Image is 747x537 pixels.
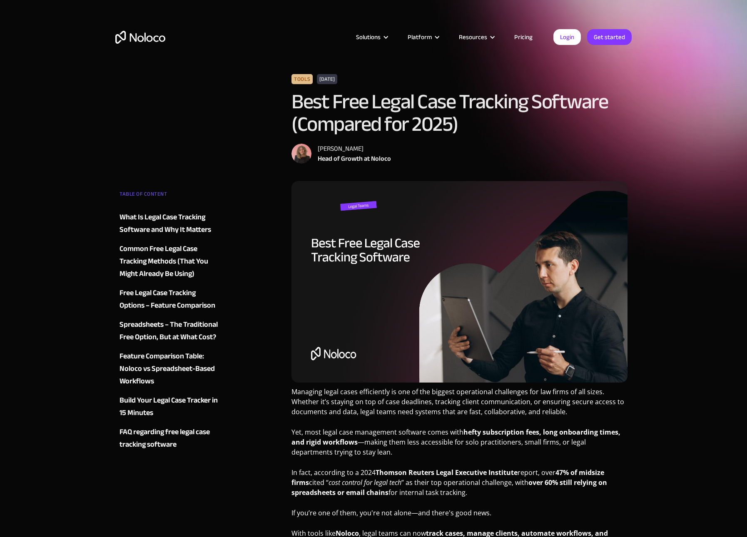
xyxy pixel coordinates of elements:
a: FAQ regarding free legal case tracking software [120,426,220,451]
a: Free Legal Case Tracking Options – Feature Comparison [120,287,220,312]
strong: over 60% still relying on spreadsheets or email chains [291,478,607,497]
strong: hefty subscription fees, long onboarding times, and rigid workflows [291,428,620,447]
a: What Is Legal Case Tracking Software and Why It Matters [120,211,220,236]
div: [DATE] [317,74,338,84]
div: Resources [448,32,504,42]
div: Resources [459,32,487,42]
div: TABLE OF CONTENT [120,188,220,204]
strong: Thomson Reuters Legal Executive Institute [376,468,518,477]
p: If you’re one of them, you're not alone—and there's good news. [291,508,627,524]
a: Pricing [504,32,543,42]
em: cost control for legal tech [329,478,401,487]
div: Platform [408,32,432,42]
a: Build Your Legal Case Tracker in 15 Minutes [120,394,220,419]
div: Tools [291,74,313,84]
div: Solutions [346,32,397,42]
div: Platform [397,32,448,42]
div: Solutions [356,32,381,42]
strong: 47% of midsize firms [291,468,604,487]
div: [PERSON_NAME] [318,144,391,154]
a: Login [553,29,581,45]
a: Get started [587,29,632,45]
p: Yet, most legal case management software comes with —making them less accessible for solo practit... [291,427,627,463]
div: Head of Growth at Noloco [318,154,391,164]
p: In fact, according to a 2024 report, over cited “ ” as their top operational challenge, with for ... [291,467,627,504]
h1: Best Free Legal Case Tracking Software (Compared for 2025) [291,90,627,135]
p: Managing legal cases efficiently is one of the biggest operational challenges for law firms of al... [291,387,627,423]
a: home [115,31,165,44]
a: Common Free Legal Case Tracking Methods (That You Might Already Be Using) [120,243,220,280]
a: Feature Comparison Table: Noloco vs Spreadsheet-Based Workflows [120,350,220,388]
a: Spreadsheets – The Traditional Free Option, But at What Cost? [120,318,220,343]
